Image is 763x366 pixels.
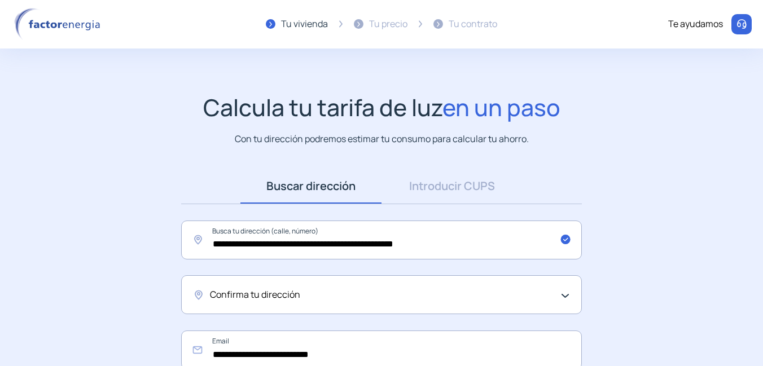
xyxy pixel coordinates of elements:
[203,94,560,121] h1: Calcula tu tarifa de luz
[668,17,723,32] div: Te ayudamos
[369,17,407,32] div: Tu precio
[449,17,497,32] div: Tu contrato
[736,19,747,30] img: llamar
[11,8,107,41] img: logo factor
[442,91,560,123] span: en un paso
[210,288,300,302] span: Confirma tu dirección
[381,169,523,204] a: Introducir CUPS
[281,17,328,32] div: Tu vivienda
[240,169,381,204] a: Buscar dirección
[235,132,529,146] p: Con tu dirección podremos estimar tu consumo para calcular tu ahorro.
